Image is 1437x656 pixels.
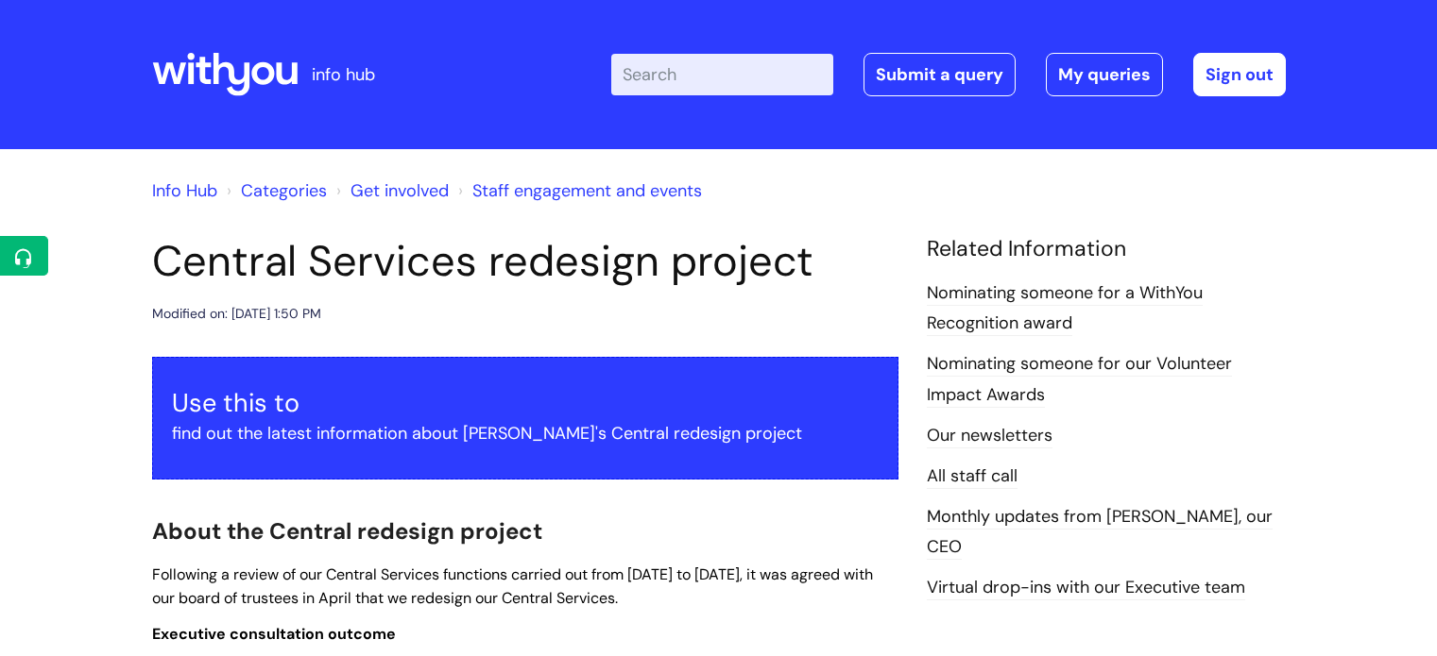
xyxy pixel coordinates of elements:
a: Info Hub [152,179,217,202]
h1: Central Services redesign project [152,236,898,287]
li: Staff engagement and events [453,176,702,206]
a: Sign out [1193,53,1286,96]
div: Modified on: [DATE] 1:50 PM [152,302,321,326]
a: All staff call [927,464,1018,489]
a: Submit a query [864,53,1016,96]
a: Categories [241,179,327,202]
div: | - [611,53,1286,96]
li: Solution home [222,176,327,206]
span: Following a review of our Central Services functions carried out from [DATE] to [DATE], it was ag... [152,564,873,608]
a: Our newsletters [927,424,1052,448]
span: Executive consultation outcome [152,624,396,644]
li: Get involved [332,176,449,206]
input: Search [611,54,833,95]
a: Nominating someone for our Volunteer Impact Awards [927,352,1232,407]
p: info hub [312,59,375,90]
a: Staff engagement and events [472,179,702,202]
h4: Related Information [927,236,1286,262]
a: Monthly updates from [PERSON_NAME], our CEO [927,505,1273,560]
a: Get involved [351,179,449,202]
span: About the Central redesign project [152,516,542,546]
h3: Use this to [172,388,879,418]
a: Virtual drop-ins with our Executive team [927,576,1245,600]
p: find out the latest information about [PERSON_NAME]'s Central redesign project [172,418,879,448]
a: Nominating someone for a WithYou Recognition award [927,281,1203,336]
a: My queries [1046,53,1163,96]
